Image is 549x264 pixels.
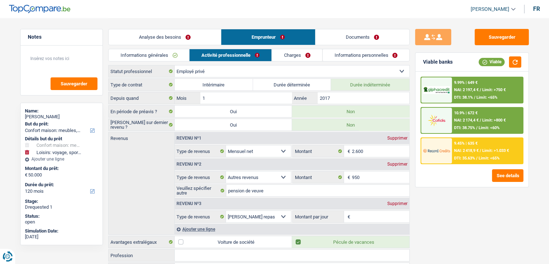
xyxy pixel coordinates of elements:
[175,162,203,166] div: Revenu nº2
[478,156,499,161] span: Limit: <65%
[423,144,450,157] img: Record Credits
[51,77,97,90] button: Sauvegarder
[175,106,292,117] label: Oui
[476,125,477,130] span: /
[454,156,475,161] span: DTI: 35.63%
[474,95,475,100] span: /
[454,88,478,92] span: NAI: 2 197,4 €
[109,132,174,141] label: Revenus
[25,234,98,240] div: [DATE]
[175,171,226,183] label: Type de revenus
[344,211,352,222] span: €
[175,119,292,131] label: Oui
[492,169,523,182] button: See details
[25,121,97,127] label: But du prêt:
[109,119,175,131] label: [PERSON_NAME] sur dernier revenu ?
[293,171,344,183] label: Montant
[454,125,475,130] span: DTI: 38.75%
[479,118,481,123] span: /
[315,29,409,45] a: Documents
[25,219,98,225] div: open
[293,145,344,157] label: Montant
[454,148,478,153] span: NAI: 2 418,9 €
[175,145,226,157] label: Type de revenus
[423,114,450,127] img: Cofidis
[25,114,98,120] div: [PERSON_NAME]
[109,92,175,104] label: Depuis quand
[292,119,409,131] label: Non
[28,34,95,40] h5: Notes
[479,58,505,66] div: Viable
[109,236,175,248] label: Avantages extralégaux
[175,79,253,90] label: Intérimaire
[109,106,175,117] label: En période de préavis ?
[385,136,409,140] div: Supprimer
[25,228,98,234] div: Simulation Date:
[454,80,477,85] div: 9.99% | 649 €
[454,118,478,123] span: NAI: 2 174,4 €
[25,213,98,219] div: Status:
[175,185,226,196] label: Veuillez spécifier autre
[322,49,409,61] a: Informations personnelles
[482,88,505,92] span: Limit: >750 €
[25,182,97,188] label: Durée du prêt:
[471,6,509,12] span: [PERSON_NAME]
[175,92,200,104] label: Mois
[344,171,352,183] span: €
[292,92,318,104] label: Année
[175,236,292,248] label: Voiture de société
[318,92,409,104] input: AAAA
[331,79,409,90] label: Durée indéterminée
[292,236,409,248] label: Pécule de vacances
[482,118,505,123] span: Limit: >800 €
[61,81,87,86] span: Sauvegarder
[272,49,322,61] a: Charges
[385,162,409,166] div: Supprimer
[385,201,409,206] div: Supprimer
[25,199,98,204] div: Stage:
[344,145,352,157] span: €
[175,224,409,234] div: Ajouter une ligne
[454,141,477,146] div: 9.45% | 635 €
[479,148,481,153] span: /
[109,49,189,61] a: Informations générales
[454,95,472,100] span: DTI: 38.1%
[25,136,98,142] div: Détails but du prêt
[482,148,509,153] span: Limit: >1.033 €
[109,79,175,90] label: Type de contrat
[175,136,203,140] div: Revenu nº1
[9,5,70,13] img: TopCompare Logo
[476,95,497,100] span: Limit: <65%
[175,211,226,222] label: Type de revenus
[533,5,540,12] div: fr
[293,211,344,222] label: Montant par jour
[454,111,477,115] div: 10.9% | 672 €
[423,59,452,65] div: Viable banks
[189,49,271,61] a: Activité professionnelle
[25,108,98,114] div: Name:
[109,29,221,45] a: Analyse des besoins
[226,185,409,196] input: Veuillez préciser
[478,125,499,130] span: Limit: <60%
[423,86,450,94] img: AlphaCredit
[221,29,315,45] a: Emprunteur
[109,65,175,77] label: Statut professionnel
[200,92,292,104] input: MM
[476,156,477,161] span: /
[292,106,409,117] label: Non
[25,166,97,171] label: Montant du prêt:
[465,3,515,15] a: [PERSON_NAME]
[175,201,203,206] div: Revenu nº3
[479,88,481,92] span: /
[109,250,175,261] label: Profession
[475,29,529,45] button: Sauvegarder
[25,204,98,210] div: Drequested 1
[25,157,98,162] div: Ajouter une ligne
[25,172,27,178] span: €
[253,79,331,90] label: Durée déterminée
